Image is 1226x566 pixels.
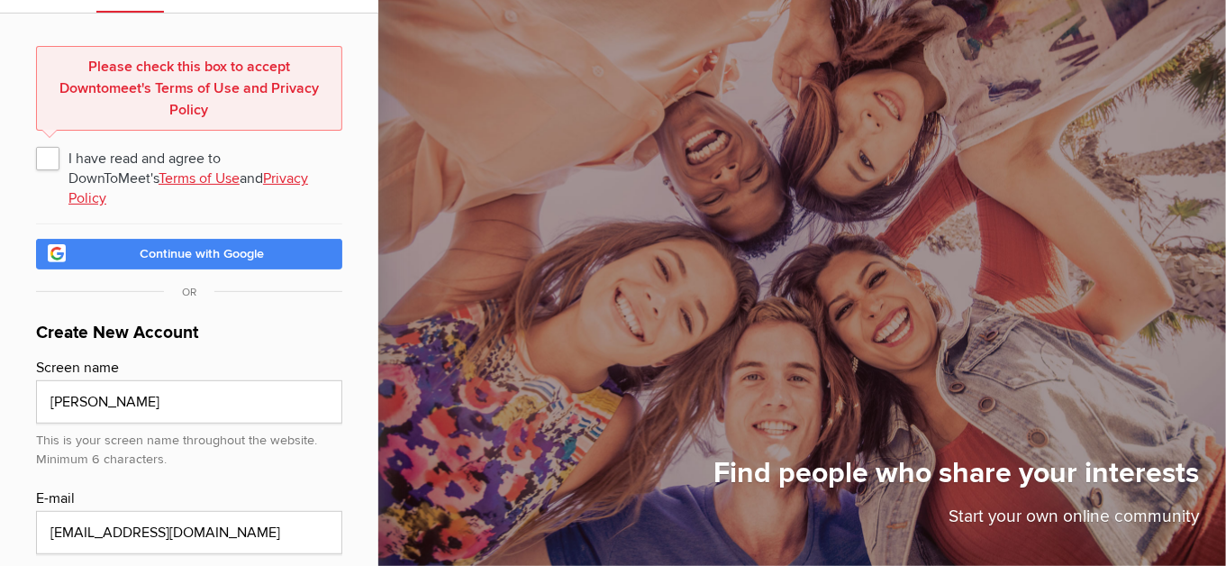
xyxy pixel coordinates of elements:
span: Continue with Google [140,246,264,261]
p: Start your own online community [713,504,1199,539]
span: OR [164,286,214,299]
a: Terms of Use [159,169,240,187]
input: e.g. John Smith or John S. [36,380,342,424]
a: Continue with Google [36,239,342,269]
div: This is your screen name throughout the website. Minimum 6 characters. [36,424,342,470]
div: E-mail [36,488,342,511]
input: email@address.com [36,511,342,554]
h1: Find people who share your interests [713,455,1199,504]
div: Screen name [36,357,342,380]
h1: Create New Account [36,320,342,357]
div: Please check this box to accept Downtomeet's Terms of Use and Privacy Policy [36,46,342,131]
span: I have read and agree to DownToMeet's and [36,141,342,174]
